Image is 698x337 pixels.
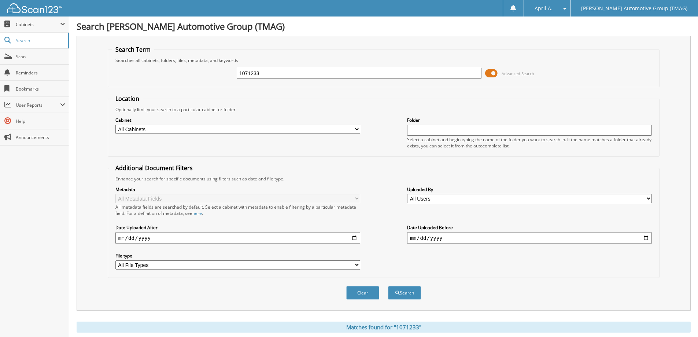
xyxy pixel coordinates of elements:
[115,204,360,216] div: All metadata fields are searched by default. Select a cabinet with metadata to enable filtering b...
[16,70,65,76] span: Reminders
[115,117,360,123] label: Cabinet
[77,20,691,32] h1: Search [PERSON_NAME] Automotive Group (TMAG)
[16,21,60,28] span: Cabinets
[115,232,360,244] input: start
[112,106,655,113] div: Optionally limit your search to a particular cabinet or folder
[16,54,65,60] span: Scan
[407,232,652,244] input: end
[407,136,652,149] div: Select a cabinet and begin typing the name of the folder you want to search in. If the name match...
[77,322,691,333] div: Matches found for "1071233"
[115,186,360,193] label: Metadata
[16,118,65,124] span: Help
[407,186,652,193] label: Uploaded By
[112,176,655,182] div: Enhance your search for specific documents using filters such as date and file type.
[16,102,60,108] span: User Reports
[112,164,196,172] legend: Additional Document Filters
[346,286,379,300] button: Clear
[7,3,62,13] img: scan123-logo-white.svg
[16,86,65,92] span: Bookmarks
[407,224,652,231] label: Date Uploaded Before
[407,117,652,123] label: Folder
[192,210,202,216] a: here
[502,71,534,76] span: Advanced Search
[115,224,360,231] label: Date Uploaded After
[112,45,154,54] legend: Search Term
[112,57,655,63] div: Searches all cabinets, folders, files, metadata, and keywords
[16,37,64,44] span: Search
[115,253,360,259] label: File type
[535,6,553,11] span: April A.
[112,95,143,103] legend: Location
[16,134,65,140] span: Announcements
[581,6,687,11] span: [PERSON_NAME] Automotive Group (TMAG)
[388,286,421,300] button: Search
